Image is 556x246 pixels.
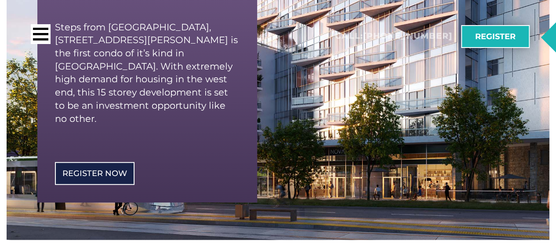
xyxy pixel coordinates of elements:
[55,21,240,125] p: Steps from [GEOGRAPHIC_DATA], [STREET_ADDRESS][PERSON_NAME] is the first condo of it’s kind in [G...
[62,169,127,177] span: REgister Now
[335,31,452,42] h2: Call:
[55,162,134,185] a: REgister Now
[475,33,516,40] span: Register
[363,31,452,41] a: [PHONE_NUMBER]
[461,25,530,48] a: Register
